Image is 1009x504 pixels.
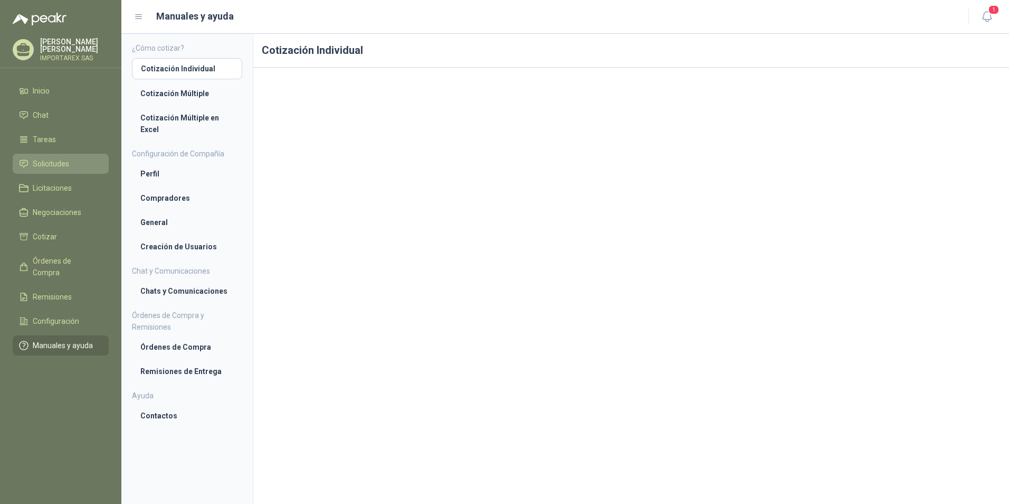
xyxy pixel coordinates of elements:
a: Solicitudes [13,154,109,174]
a: Chat [13,105,109,125]
a: Perfil [132,164,242,184]
a: Compradores [132,188,242,208]
a: Remisiones [13,287,109,307]
span: 1 [988,5,1000,15]
li: Perfil [140,168,234,180]
h1: Cotización Individual [253,34,1009,68]
h4: Órdenes de Compra y Remisiones [132,310,242,333]
li: Cotización Múltiple en Excel [140,112,234,135]
a: Remisiones de Entrega [132,361,242,381]
h4: Ayuda [132,390,242,402]
a: Cotización Múltiple en Excel [132,108,242,139]
span: Tareas [33,134,56,145]
li: Órdenes de Compra [140,341,234,353]
p: [PERSON_NAME] [PERSON_NAME] [40,38,109,53]
span: Inicio [33,85,50,97]
h4: ¿Cómo cotizar? [132,42,242,54]
a: Cotización Múltiple [132,83,242,104]
li: Contactos [140,410,234,422]
a: Tareas [13,129,109,150]
span: Remisiones [33,291,72,303]
a: Licitaciones [13,178,109,198]
span: Solicitudes [33,158,69,170]
a: General [132,212,242,232]
li: Chats y Comunicaciones [140,285,234,297]
li: Remisiones de Entrega [140,366,234,377]
h1: Manuales y ayuda [156,9,234,24]
img: Logo peakr [13,13,66,25]
li: Creación de Usuarios [140,241,234,253]
a: Cotización Individual [132,58,242,79]
li: Cotización Múltiple [140,88,234,99]
span: Configuración [33,315,79,327]
button: 1 [977,7,996,26]
a: Configuración [13,311,109,331]
iframe: 953374dfa75b41f38925b712e2491bfd [262,76,1001,490]
a: Órdenes de Compra [13,251,109,283]
h4: Chat y Comunicaciones [132,265,242,277]
span: Licitaciones [33,182,72,194]
span: Órdenes de Compra [33,255,99,278]
li: Compradores [140,192,234,204]
a: Cotizar [13,227,109,247]
a: Inicio [13,81,109,101]
a: Chats y Comunicaciones [132,281,242,301]
span: Manuales y ayuda [33,340,93,351]
h4: Configuración de Compañía [132,148,242,160]
a: Órdenes de Compra [132,337,242,357]
span: Chat [33,109,49,121]
a: Manuales y ayuda [13,335,109,356]
span: Negociaciones [33,207,81,218]
span: Cotizar [33,231,57,242]
li: Cotización Individual [141,63,233,74]
a: Negociaciones [13,202,109,222]
a: Contactos [132,406,242,426]
a: Creación de Usuarios [132,237,242,257]
p: IMPORTAREX SAS [40,55,109,61]
li: General [140,217,234,228]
